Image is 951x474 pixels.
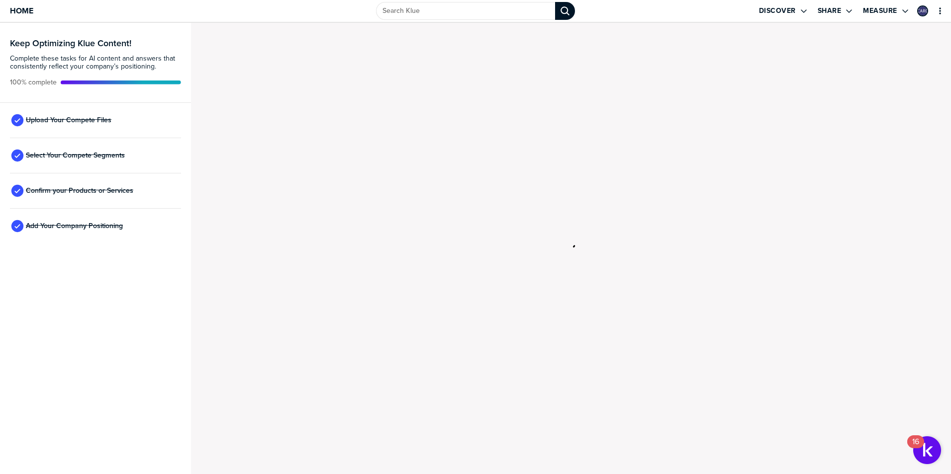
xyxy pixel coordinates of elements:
[917,5,928,16] div: Camila Alejandra Rincon Carrillo
[759,6,796,15] label: Discover
[26,222,123,230] span: Add Your Company Positioning
[555,2,575,20] div: Search Klue
[913,436,941,464] button: Open Resource Center, 16 new notifications
[918,6,927,15] img: e7ada294ebefaa5c5230c13e7e537379-sml.png
[10,39,181,48] h3: Keep Optimizing Klue Content!
[912,442,919,455] div: 16
[10,55,181,71] span: Complete these tasks for AI content and answers that consistently reflect your company’s position...
[863,6,897,15] label: Measure
[818,6,842,15] label: Share
[10,79,57,86] span: Active
[916,4,929,17] a: Edit Profile
[26,187,133,195] span: Confirm your Products or Services
[376,2,555,20] input: Search Klue
[26,152,125,159] span: Select Your Compete Segments
[10,6,33,15] span: Home
[26,116,111,124] span: Upload Your Compete Files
